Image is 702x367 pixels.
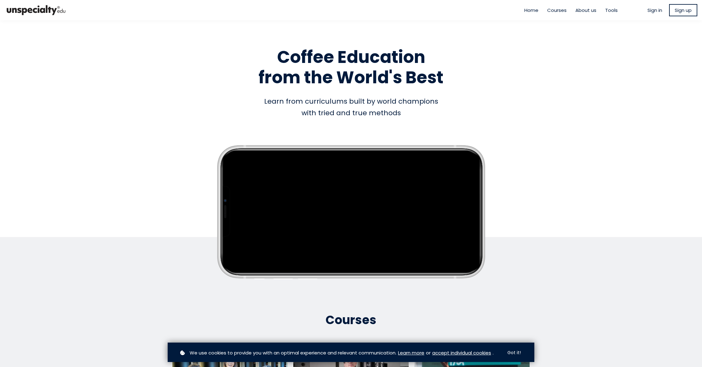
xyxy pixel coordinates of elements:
button: Got it! [502,347,526,359]
a: Home [524,7,538,14]
a: About us [575,7,596,14]
a: Courses [547,7,567,14]
a: accept individual cookies [432,349,491,356]
h2: Courses [172,312,530,328]
a: Tools [605,7,618,14]
span: Sign up [675,7,692,14]
img: bc390a18feecddb333977e298b3a00a1.png [5,3,67,18]
span: We use cookies to provide you with an optimal experience and relevant communication. [190,349,396,356]
h1: Coffee Education from the World's Best [172,47,530,88]
div: Learn from curriculums built by world champions with tried and true methods [172,96,530,119]
p: or . [179,349,498,356]
a: Learn more [398,349,424,356]
a: Sign up [669,4,697,16]
a: Sign in [647,7,662,14]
